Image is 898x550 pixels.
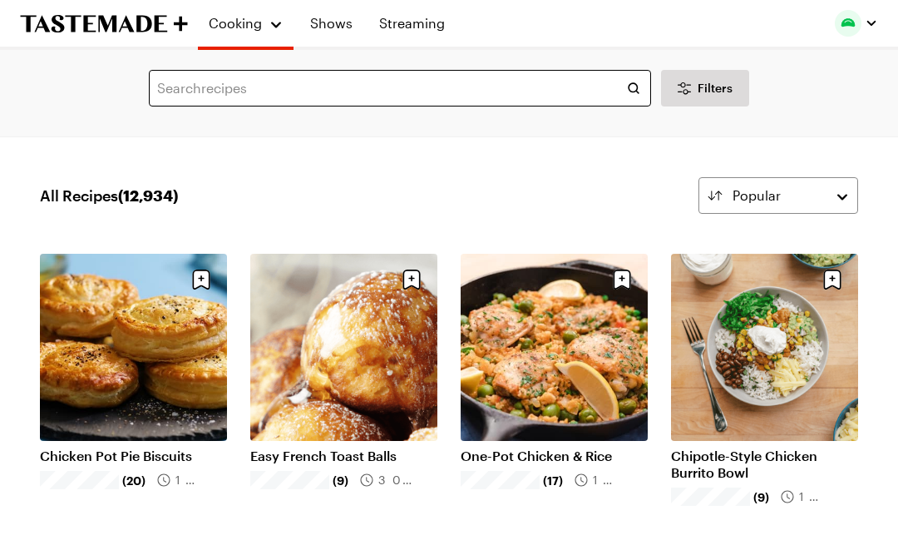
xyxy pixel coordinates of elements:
button: Profile picture [835,10,878,37]
img: Profile picture [835,10,861,37]
button: Desktop filters [661,70,749,107]
a: Easy French Toast Balls [250,448,437,464]
a: One-Pot Chicken & Rice [461,448,648,464]
button: Save recipe [396,264,427,295]
span: All Recipes [40,184,178,207]
span: ( 12,934 ) [118,186,178,205]
button: Save recipe [817,264,848,295]
button: Save recipe [606,264,638,295]
a: Chicken Pot Pie Biscuits [40,448,227,464]
span: Popular [733,186,781,206]
button: Cooking [208,7,284,40]
button: Save recipe [185,264,217,295]
button: Popular [698,177,858,214]
a: To Tastemade Home Page [20,14,188,33]
a: Chipotle-Style Chicken Burrito Bowl [671,448,858,481]
span: Cooking [209,15,262,31]
span: Filters [698,80,733,97]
